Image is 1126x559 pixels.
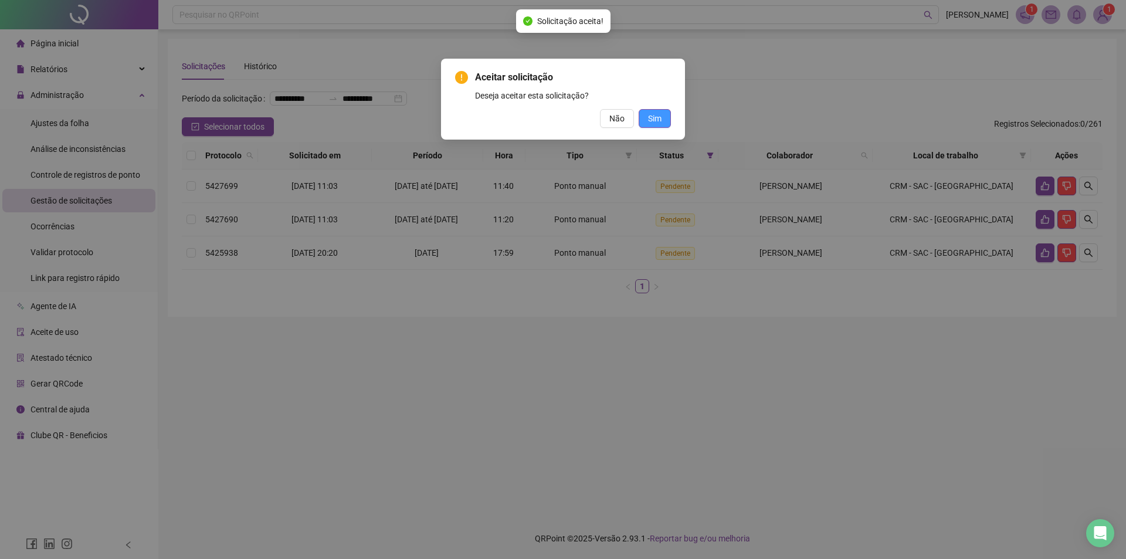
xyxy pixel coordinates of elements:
[475,70,671,84] span: Aceitar solicitação
[475,89,671,102] div: Deseja aceitar esta solicitação?
[537,15,603,28] span: Solicitação aceita!
[1086,519,1114,547] div: Open Intercom Messenger
[609,112,625,125] span: Não
[523,16,533,26] span: check-circle
[639,109,671,128] button: Sim
[648,112,662,125] span: Sim
[455,71,468,84] span: exclamation-circle
[600,109,634,128] button: Não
